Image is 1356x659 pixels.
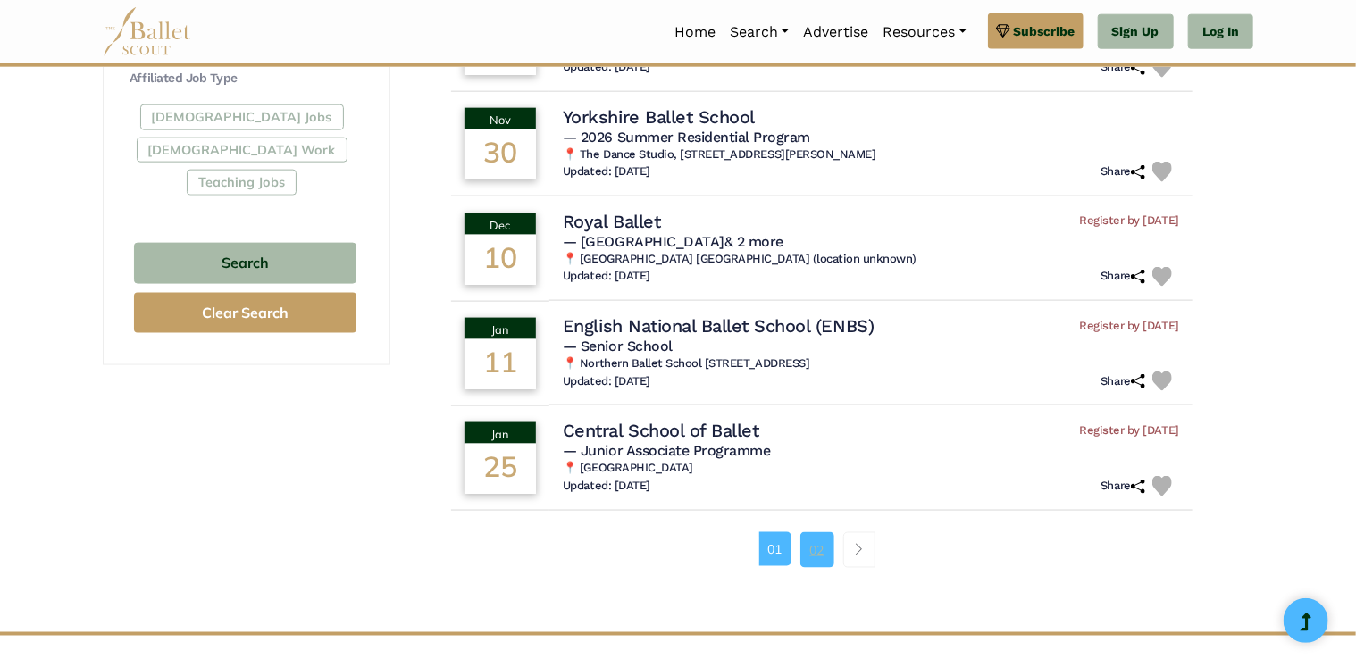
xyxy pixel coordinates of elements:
div: Nov [465,108,536,129]
h6: Updated: [DATE] [563,374,650,389]
h6: Updated: [DATE] [563,479,650,494]
h4: Yorkshire Ballet School [563,105,755,129]
button: Search [134,243,356,285]
a: 02 [800,532,834,568]
span: — Senior School [563,338,673,355]
span: — [GEOGRAPHIC_DATA] [563,233,783,250]
h6: 📍 The Dance Studio, [STREET_ADDRESS][PERSON_NAME] [563,147,1179,163]
a: Advertise [796,13,875,51]
h6: 📍 [GEOGRAPHIC_DATA] [563,461,1179,476]
h6: Share [1101,269,1145,284]
h6: Share [1101,479,1145,494]
div: 30 [465,129,536,179]
a: Home [667,13,723,51]
a: & 2 more [724,233,783,250]
div: 10 [465,235,536,285]
a: Subscribe [988,13,1084,49]
h6: Updated: [DATE] [563,269,650,284]
span: Register by [DATE] [1080,213,1179,229]
div: Jan [465,318,536,339]
nav: Page navigation example [759,532,885,568]
h6: Share [1101,164,1145,179]
h4: Affiliated Job Type [130,70,361,88]
h6: Updated: [DATE] [563,60,650,75]
span: — Junior Associate Programme [563,442,771,459]
h4: English National Ballet School (ENBS) [563,314,874,338]
h6: Updated: [DATE] [563,164,650,179]
a: Log In [1188,14,1253,50]
h6: Share [1101,374,1145,389]
h4: Royal Ballet [563,210,660,233]
a: 01 [759,532,791,566]
div: Jan [465,422,536,444]
a: Resources [875,13,973,51]
a: Sign Up [1098,14,1174,50]
h4: Central School of Ballet [563,419,758,442]
div: Dec [465,213,536,235]
span: Register by [DATE] [1080,423,1179,438]
h6: Share [1101,60,1145,75]
img: gem.svg [996,21,1010,41]
div: 11 [465,339,536,389]
h6: 📍 [GEOGRAPHIC_DATA] [GEOGRAPHIC_DATA] (location unknown) [563,252,1179,267]
button: Clear Search [134,293,356,333]
a: Search [723,13,796,51]
span: — 2026 Summer Residential Program [563,129,810,146]
div: 25 [465,444,536,494]
h6: 📍 Northern Ballet School [STREET_ADDRESS] [563,356,1179,371]
span: Register by [DATE] [1080,319,1179,334]
span: Subscribe [1014,21,1076,41]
